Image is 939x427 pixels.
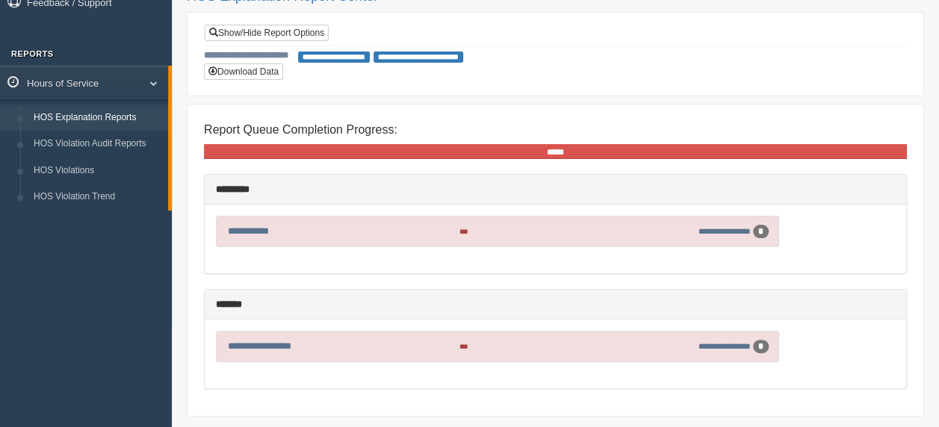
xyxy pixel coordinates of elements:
[27,105,168,131] a: HOS Explanation Reports
[204,63,283,80] button: Download Data
[27,158,168,184] a: HOS Violations
[27,131,168,158] a: HOS Violation Audit Reports
[204,123,907,137] h4: Report Queue Completion Progress:
[27,184,168,211] a: HOS Violation Trend
[205,25,329,41] a: Show/Hide Report Options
